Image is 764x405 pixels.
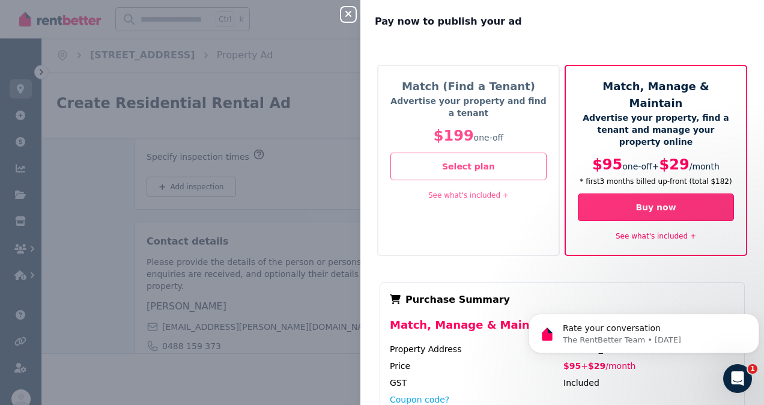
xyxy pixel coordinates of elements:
div: • [DATE] [115,53,148,65]
div: [PERSON_NAME] [43,53,112,65]
span: Pay now to publish your ad [375,14,522,29]
div: Match, Manage & Maintain [390,317,735,343]
iframe: Intercom live chat [723,364,752,393]
p: Advertise your property and find a tenant [390,95,547,119]
div: Purchase Summary [390,293,735,307]
span: Help [190,324,210,333]
h5: Match (Find a Tenant) [390,78,547,95]
span: $29 [659,156,690,173]
span: $95 [592,156,622,173]
span: Rate your conversation [43,41,153,51]
p: * first 3 month s billed up-front (total $182 ) [578,177,734,186]
span: 1 [748,364,757,374]
a: See what's included + [428,191,509,199]
h5: Match, Manage & Maintain [578,78,734,112]
span: one-off [622,162,652,171]
h1: Messages [89,5,154,25]
span: one-off [474,133,504,142]
span: $199 [434,127,474,144]
a: See what's included + [616,232,696,240]
p: Advertise your property, find a tenant and manage your property online [578,112,734,148]
div: Included [563,377,735,389]
span: / month [690,162,720,171]
img: Profile image for Rochelle [14,41,38,65]
div: GST [390,377,561,389]
button: Help [160,294,240,343]
button: Send us a message [55,258,185,282]
div: Price [390,360,561,372]
span: Home [28,324,52,333]
button: Select plan [390,153,547,180]
iframe: Intercom notifications message [524,288,764,373]
button: Messages [80,294,160,343]
span: Messages [97,324,143,333]
div: Property Address [390,343,561,355]
button: Buy now [578,193,734,221]
span: + [652,162,659,171]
